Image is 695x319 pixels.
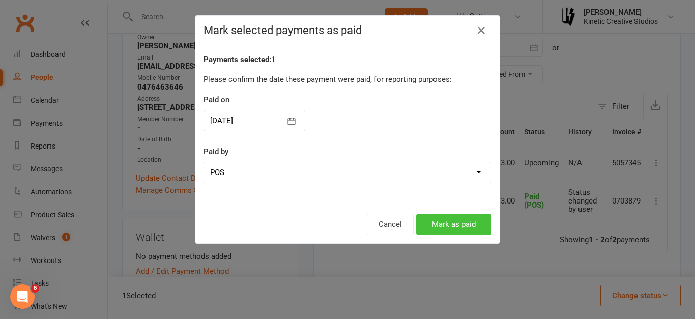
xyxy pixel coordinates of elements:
span: 6 [31,284,39,293]
button: Cancel [367,214,414,235]
button: Mark as paid [416,214,491,235]
strong: Payments selected: [204,55,271,64]
label: Paid by [204,146,228,158]
p: Please confirm the date these payment were paid, for reporting purposes: [204,73,491,85]
h4: Mark selected payments as paid [204,24,491,37]
div: 1 [204,53,491,66]
iframe: Intercom live chat [10,284,35,309]
button: Close [473,22,489,39]
label: Paid on [204,94,229,106]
